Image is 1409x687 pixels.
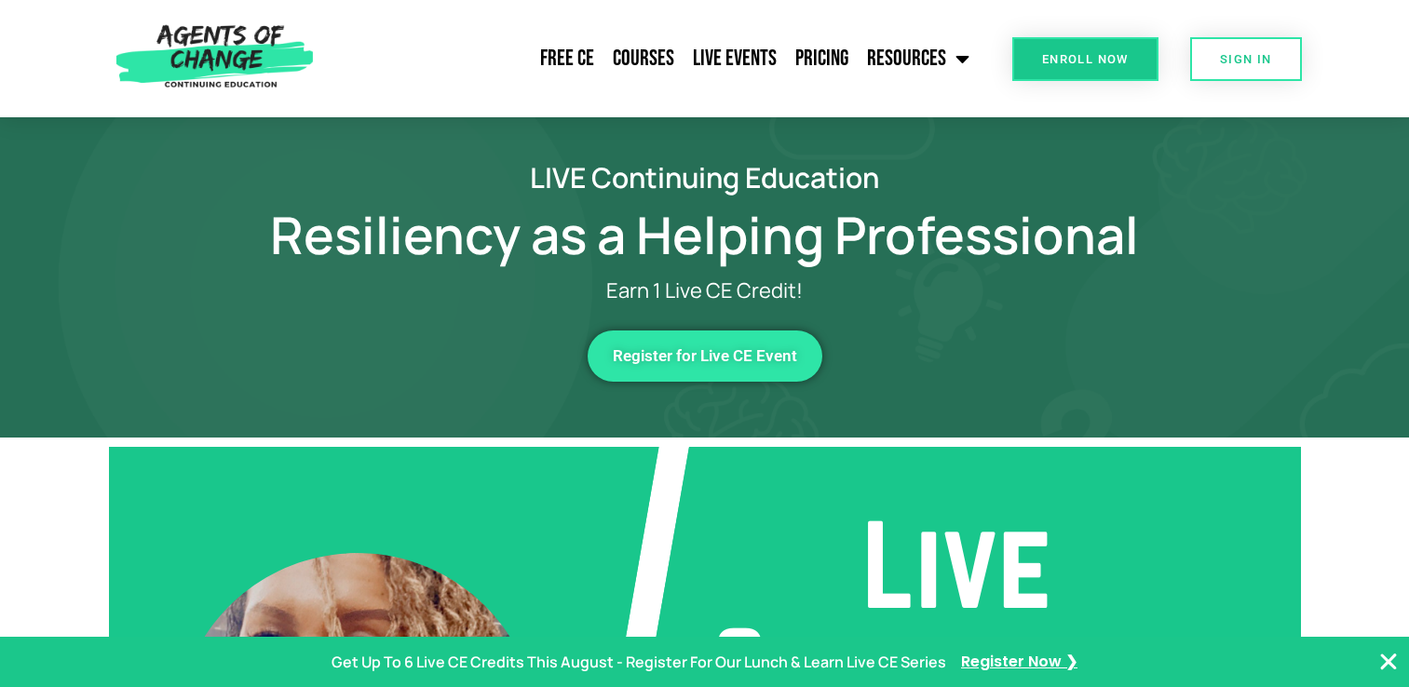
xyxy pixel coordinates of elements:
span: SIGN IN [1220,53,1272,65]
span: Enroll Now [1042,53,1129,65]
p: Get Up To 6 Live CE Credits This August - Register For Our Lunch & Learn Live CE Series [332,649,946,676]
a: Free CE [531,35,603,82]
a: Courses [603,35,684,82]
a: Resources [858,35,979,82]
a: Enroll Now [1012,37,1158,81]
a: Register for Live CE Event [588,330,822,382]
p: Earn 1 Live CE Credit! [249,279,1161,303]
a: Live Events [684,35,786,82]
button: Close Banner [1377,651,1400,673]
span: Register for Live CE Event [613,348,797,364]
a: SIGN IN [1190,37,1302,81]
a: Pricing [786,35,858,82]
a: Register Now ❯ [961,649,1077,676]
h2: LIVE Continuing Education [174,164,1236,191]
nav: Menu [322,35,980,82]
h1: Resiliency as a Helping Professional [174,209,1236,261]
